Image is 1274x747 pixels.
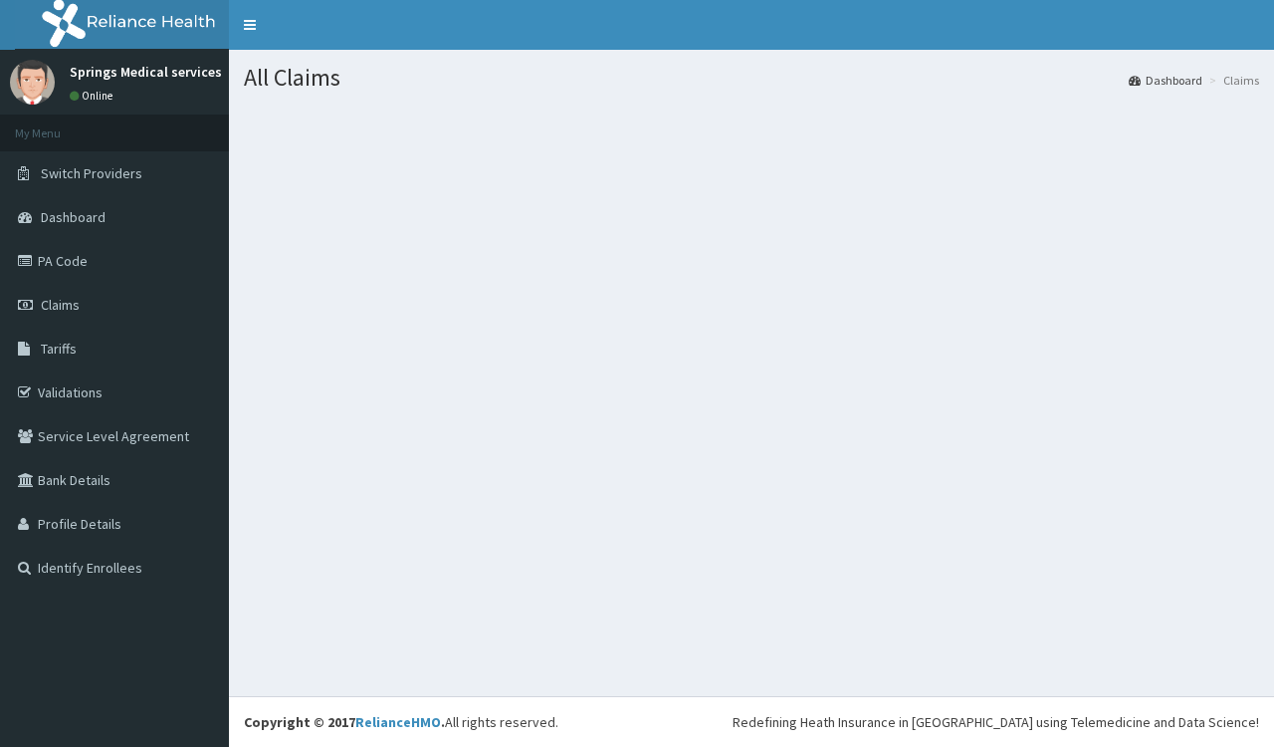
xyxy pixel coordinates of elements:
footer: All rights reserved. [229,696,1274,747]
span: Tariffs [41,340,77,358]
span: Dashboard [41,208,106,226]
img: User Image [10,60,55,105]
p: Springs Medical services [70,65,222,79]
a: RelianceHMO [355,713,441,731]
span: Claims [41,296,80,314]
a: Dashboard [1129,72,1202,89]
strong: Copyright © 2017 . [244,713,445,731]
span: Switch Providers [41,164,142,182]
h1: All Claims [244,65,1259,91]
div: Redefining Heath Insurance in [GEOGRAPHIC_DATA] using Telemedicine and Data Science! [733,712,1259,732]
li: Claims [1204,72,1259,89]
a: Online [70,89,117,103]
